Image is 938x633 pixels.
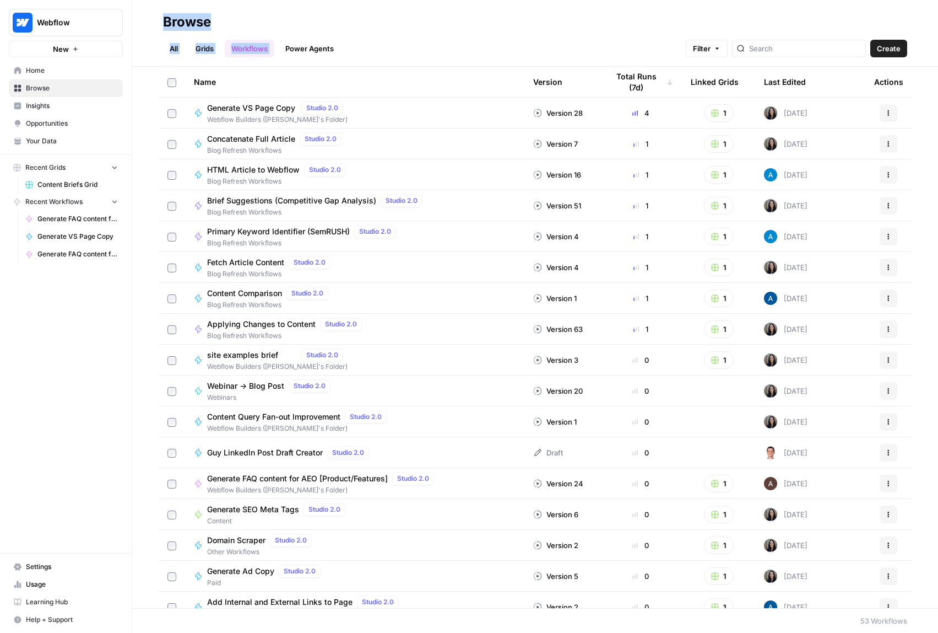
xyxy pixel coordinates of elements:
span: Opportunities [26,119,118,128]
span: Browse [26,83,118,93]
div: [DATE] [764,600,807,614]
div: 0 [608,478,673,489]
span: Webinars [207,393,335,403]
div: Total Runs (7d) [608,67,673,97]
span: Content Briefs Grid [37,180,118,190]
img: m6v5pme5aerzgxq12grlte2ge8nl [764,323,777,336]
div: Version 4 [533,231,579,242]
span: Learning Hub [26,597,118,607]
a: Opportunities [9,115,123,132]
div: [DATE] [764,199,807,212]
span: Primary Keyword Identifier (SemRUSH) [207,226,350,237]
span: Webflow Builders ([PERSON_NAME]'s Folder) [207,423,391,433]
span: Recent Grids [25,163,66,173]
a: Brief Suggestions (Competitive Gap Analysis)Studio 2.0Blog Refresh Workflows [194,194,516,217]
span: Usage [26,580,118,589]
span: Webflow Builders ([PERSON_NAME]'s Folder) [207,115,348,125]
div: Version 7 [533,138,578,149]
button: 1 [704,289,734,307]
span: Help + Support [26,615,118,625]
span: Studio 2.0 [275,535,307,545]
div: 53 Workflows [860,615,907,626]
div: 0 [608,355,673,366]
a: Generate VS Page Copy [20,228,123,245]
span: Generate Ad Copy [207,566,274,577]
span: site examples brief [207,350,297,361]
a: HTML Article to WebflowStudio 2.0Blog Refresh Workflows [194,163,516,186]
span: Studio 2.0 [309,165,341,175]
span: Studio 2.0 [332,448,364,458]
span: Studio 2.0 [306,103,338,113]
span: Studio 2.0 [397,474,429,484]
div: 1 [608,293,673,304]
a: Generate FAQ content for AEO [Blog] [20,245,123,263]
div: Version 24 [533,478,583,489]
span: Studio 2.0 [291,288,323,298]
a: Content Query Fan-out ImprovementStudio 2.0Webflow Builders ([PERSON_NAME]'s Folder) [194,410,516,433]
span: Insights [26,101,118,111]
span: Create [877,43,901,54]
img: he81ibor8lsei4p3qvg4ugbvimgp [764,292,777,305]
span: Blog Refresh Workflows [207,238,400,248]
img: m6v5pme5aerzgxq12grlte2ge8nl [764,353,777,367]
span: Applying Changes to Content [207,319,316,330]
div: Version 3 [533,355,578,366]
div: Version 51 [533,200,581,211]
div: 1 [608,138,673,149]
a: Power Agents [279,40,340,57]
img: m6v5pme5aerzgxq12grlte2ge8nl [764,137,777,151]
img: m6v5pme5aerzgxq12grlte2ge8nl [764,415,777,428]
span: Webflow Builders ([PERSON_NAME]'s Folder) [207,362,348,372]
button: 1 [704,259,734,276]
div: Version 6 [533,509,578,520]
div: [DATE] [764,168,807,181]
button: 1 [704,228,734,245]
span: Studio 2.0 [386,196,418,206]
img: m6v5pme5aerzgxq12grlte2ge8nl [764,539,777,552]
span: Webflow [37,17,104,28]
div: 1 [608,231,673,242]
img: m6v5pme5aerzgxq12grlte2ge8nl [764,384,777,398]
input: Search [749,43,861,54]
img: m6v5pme5aerzgxq12grlte2ge8nl [764,570,777,583]
div: Name [194,67,516,97]
span: Blog Refresh Workflows [207,269,335,279]
div: Version 20 [533,385,583,396]
span: Add Internal and External Links to Page [207,597,353,608]
span: Content Query Fan-out Improvement [207,411,340,422]
a: Browse [9,79,123,97]
span: Generate FAQ content for AEO [Product/Features] [207,473,388,484]
span: Blog Refresh Workflows [207,207,427,217]
a: Fetch Article ContentStudio 2.0Blog Refresh Workflows [194,256,516,279]
img: o3cqybgnmipr355j8nz4zpq1mc6x [764,168,777,181]
div: [DATE] [764,508,807,521]
a: Usage [9,576,123,593]
button: Filter [686,40,728,57]
span: Blog Refresh Workflows [207,176,350,186]
a: Your Data [9,132,123,150]
div: [DATE] [764,323,807,336]
span: Studio 2.0 [308,505,340,514]
a: Applying Changes to ContentStudio 2.0Blog Refresh Workflows [194,318,516,341]
div: [DATE] [764,477,807,490]
span: Studio 2.0 [305,134,337,144]
a: Workflows [225,40,274,57]
a: Webinar -> Blog PostStudio 2.0Webinars [194,379,516,403]
span: Other Workflows [207,547,316,557]
span: Content Comparison [207,288,282,299]
img: o3cqybgnmipr355j8nz4zpq1mc6x [764,230,777,243]
span: Generate VS Page Copy [37,232,118,242]
div: [DATE] [764,106,807,120]
span: Studio 2.0 [359,227,391,237]
div: 4 [608,108,673,119]
button: 1 [704,537,734,554]
a: Generate Ad CopyStudio 2.0Paid [194,565,516,588]
span: Studio 2.0 [350,412,382,422]
div: Version 1 [533,293,577,304]
button: Help + Support [9,611,123,629]
span: Studio 2.0 [284,566,316,576]
img: m6v5pme5aerzgxq12grlte2ge8nl [764,199,777,212]
span: Blog Refresh Workflows [207,331,366,341]
span: Home [26,66,118,76]
span: Content [207,516,350,526]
